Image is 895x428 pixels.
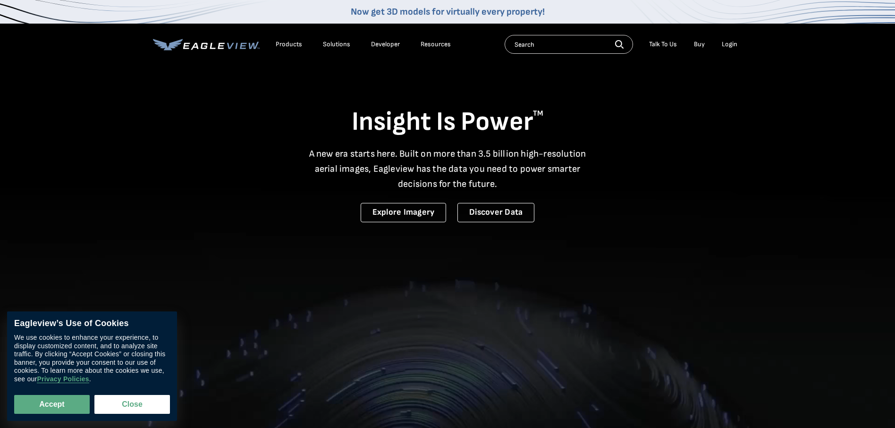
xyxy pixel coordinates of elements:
[14,395,90,414] button: Accept
[276,40,302,49] div: Products
[649,40,677,49] div: Talk To Us
[94,395,170,414] button: Close
[351,6,545,17] a: Now get 3D models for virtually every property!
[505,35,633,54] input: Search
[14,319,170,329] div: Eagleview’s Use of Cookies
[14,334,170,383] div: We use cookies to enhance your experience, to display customized content, and to analyze site tra...
[303,146,592,192] p: A new era starts here. Built on more than 3.5 billion high-resolution aerial images, Eagleview ha...
[37,375,89,383] a: Privacy Policies
[533,109,543,118] sup: TM
[421,40,451,49] div: Resources
[457,203,534,222] a: Discover Data
[722,40,737,49] div: Login
[694,40,705,49] a: Buy
[323,40,350,49] div: Solutions
[371,40,400,49] a: Developer
[361,203,447,222] a: Explore Imagery
[153,106,742,139] h1: Insight Is Power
